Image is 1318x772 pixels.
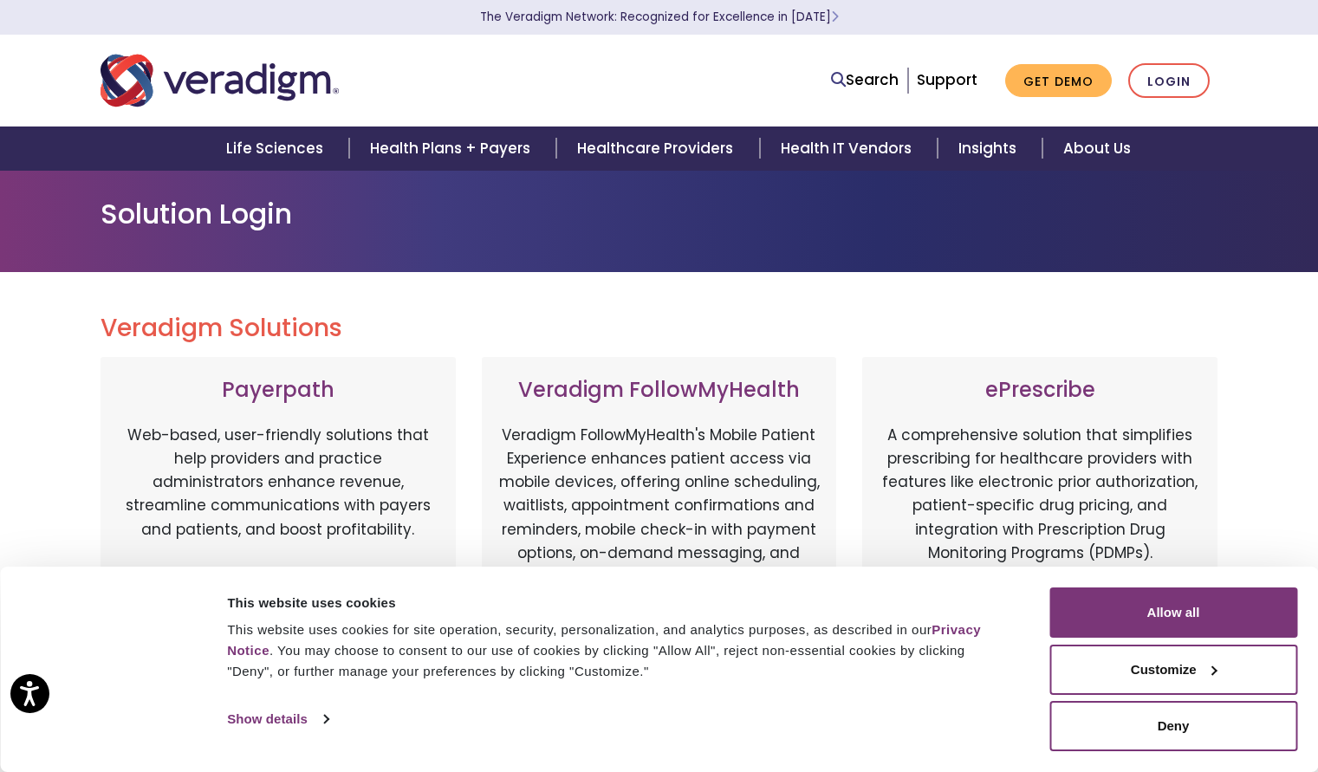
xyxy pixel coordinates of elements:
[499,378,820,403] h3: Veradigm FollowMyHealth
[349,127,556,171] a: Health Plans + Payers
[118,424,438,606] p: Web-based, user-friendly solutions that help providers and practice administrators enhance revenu...
[917,69,977,90] a: Support
[556,127,759,171] a: Healthcare Providers
[227,706,328,732] a: Show details
[1042,127,1152,171] a: About Us
[205,127,349,171] a: Life Sciences
[880,424,1200,606] p: A comprehensive solution that simplifies prescribing for healthcare providers with features like ...
[985,647,1297,751] iframe: Drift Chat Widget
[831,68,899,92] a: Search
[938,127,1042,171] a: Insights
[480,9,839,25] a: The Veradigm Network: Recognized for Excellence in [DATE]Learn More
[1005,64,1112,98] a: Get Demo
[1128,63,1210,99] a: Login
[227,620,1010,682] div: This website uses cookies for site operation, security, personalization, and analytics purposes, ...
[760,127,938,171] a: Health IT Vendors
[101,314,1218,343] h2: Veradigm Solutions
[831,9,839,25] span: Learn More
[880,378,1200,403] h3: ePrescribe
[227,593,1010,613] div: This website uses cookies
[499,424,820,588] p: Veradigm FollowMyHealth's Mobile Patient Experience enhances patient access via mobile devices, o...
[1049,587,1297,638] button: Allow all
[118,378,438,403] h3: Payerpath
[1049,645,1297,695] button: Customize
[101,198,1218,230] h1: Solution Login
[101,52,339,109] img: Veradigm logo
